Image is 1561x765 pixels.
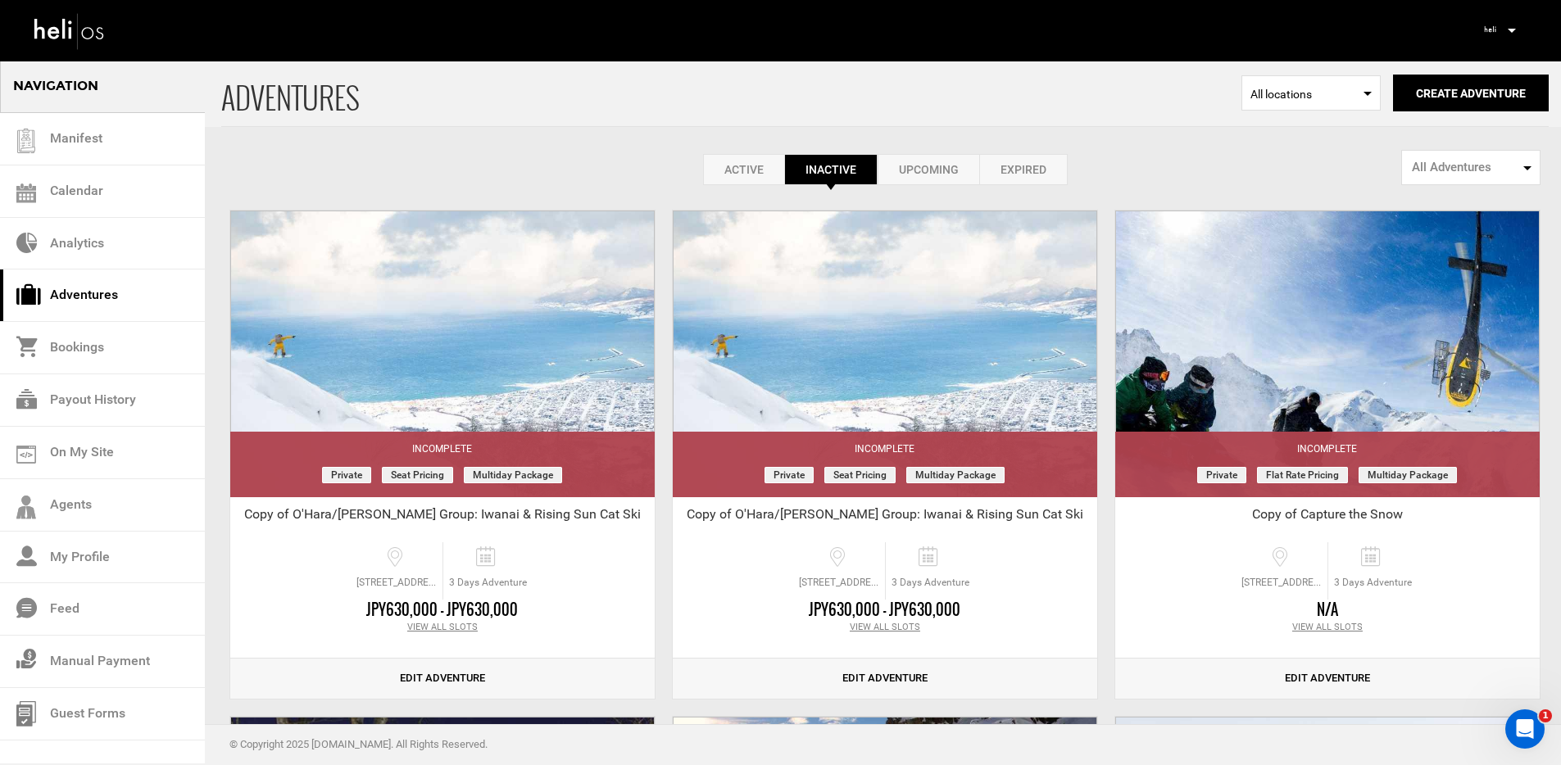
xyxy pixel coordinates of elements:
[1115,432,1540,464] div: Incomplete
[1115,600,1540,621] div: N/A
[1197,467,1246,483] span: Private
[703,154,784,185] a: Active
[886,576,975,590] span: 3 Days Adventure
[16,446,36,464] img: on_my_site.svg
[221,60,1241,126] span: ADVENTURES
[673,505,1097,530] div: Copy of O'Hara/[PERSON_NAME] Group: Iwanai & Rising Sun Cat Ski
[230,432,655,464] div: Incomplete
[33,9,107,52] img: heli-logo
[673,659,1097,699] a: Edit Adventure
[878,154,979,185] a: Upcoming
[765,467,814,483] span: Private
[824,467,896,483] span: Seat Pricing
[322,467,371,483] span: Private
[14,129,39,153] img: guest-list.svg
[230,505,655,530] div: Copy of O'Hara/[PERSON_NAME] Group: Iwanai & Rising Sun Cat Ski
[230,600,655,621] div: JPY630,000 - JPY630,000
[1250,86,1372,102] span: All locations
[1412,159,1519,176] span: All Adventures
[1477,17,1502,42] img: 7b8205e9328a03c7eaaacec4a25d2b25.jpeg
[1241,75,1381,111] span: Select box activate
[443,576,533,590] span: 3 Days Adventure
[1257,467,1348,483] span: Flat Rate Pricing
[979,154,1068,185] a: Expired
[1115,505,1540,530] div: Copy of Capture the Snow
[1115,659,1540,699] a: Edit Adventure
[352,576,442,590] span: [STREET_ADDRESS]
[1393,75,1549,111] button: Create Adventure
[673,600,1097,621] div: JPY630,000 - JPY630,000
[382,467,453,483] span: Seat Pricing
[906,467,1005,483] span: Multiday package
[784,154,878,185] a: Inactive
[1359,467,1457,483] span: Multiday package
[16,496,36,519] img: agents-icon.svg
[1328,576,1418,590] span: 3 Days Adventure
[795,576,885,590] span: [STREET_ADDRESS]
[1237,576,1327,590] span: [STREET_ADDRESS]
[1539,709,1552,722] span: 1
[230,659,655,699] a: Edit Adventure
[16,183,36,203] img: calendar.svg
[464,467,562,483] span: Multiday package
[1401,150,1541,185] button: All Adventures
[673,432,1097,464] div: Incomplete
[1505,709,1545,749] iframe: Intercom live chat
